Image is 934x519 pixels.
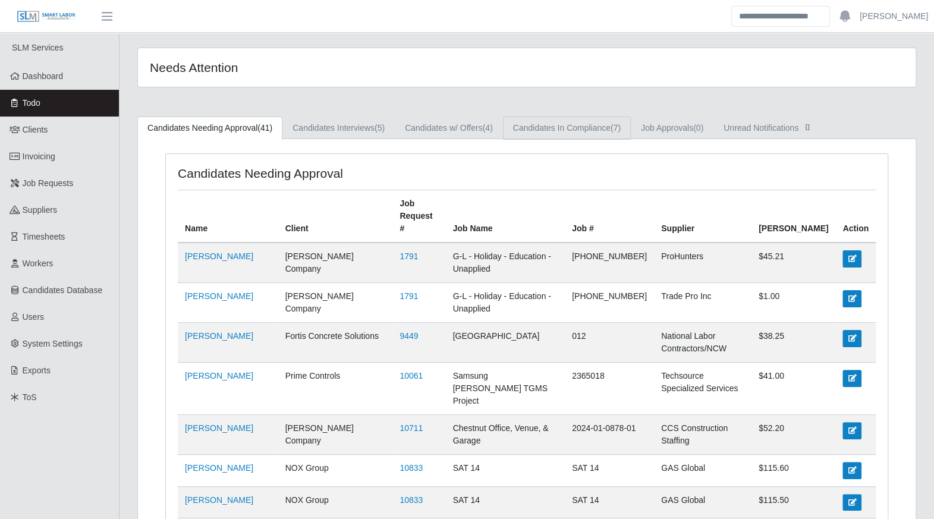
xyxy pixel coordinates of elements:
span: (4) [483,123,493,133]
span: Invoicing [23,152,55,161]
td: Fortis Concrete Solutions [278,323,393,363]
td: 2024-01-0878-01 [565,415,654,455]
a: 10711 [400,423,423,433]
span: Timesheets [23,232,65,241]
th: Action [835,190,876,243]
td: SAT 14 [446,455,565,486]
input: Search [731,6,830,27]
span: ToS [23,392,37,402]
th: Name [178,190,278,243]
td: $115.60 [751,455,835,486]
span: (41) [257,123,272,133]
a: 1791 [400,251,418,261]
td: [PHONE_NUMBER] [565,243,654,283]
td: Samsung [PERSON_NAME] TGMS Project [446,363,565,415]
a: [PERSON_NAME] [185,251,253,261]
th: [PERSON_NAME] [751,190,835,243]
a: Candidates Needing Approval [137,117,282,140]
td: SAT 14 [565,455,654,486]
span: Dashboard [23,71,64,81]
td: 012 [565,323,654,363]
td: SAT 14 [565,486,654,518]
a: Unread Notifications [713,117,823,140]
td: Chestnut Office, Venue, & Garage [446,415,565,455]
span: [] [801,122,813,131]
td: $38.25 [751,323,835,363]
h4: Needs Attention [150,60,454,75]
span: System Settings [23,339,83,348]
td: [PERSON_NAME] Company [278,415,393,455]
th: Job Name [446,190,565,243]
td: CCS Construction Staffing [654,415,751,455]
td: $1.00 [751,283,835,323]
a: Candidates Interviews [282,117,395,140]
span: Todo [23,98,40,108]
img: SLM Logo [17,10,76,23]
td: GAS Global [654,486,751,518]
td: [GEOGRAPHIC_DATA] [446,323,565,363]
a: 1791 [400,291,418,301]
a: [PERSON_NAME] [185,371,253,380]
span: Clients [23,125,48,134]
td: G-L - Holiday - Education - Unapplied [446,243,565,283]
td: G-L - Holiday - Education - Unapplied [446,283,565,323]
span: (0) [693,123,703,133]
a: Job Approvals [631,117,713,140]
td: SAT 14 [446,486,565,518]
span: Workers [23,259,54,268]
a: [PERSON_NAME] [185,463,253,473]
td: 2365018 [565,363,654,415]
th: Job Request # [392,190,445,243]
a: [PERSON_NAME] [185,423,253,433]
td: NOX Group [278,455,393,486]
a: Candidates w/ Offers [395,117,503,140]
span: SLM Services [12,43,63,52]
td: $52.20 [751,415,835,455]
td: Trade Pro Inc [654,283,751,323]
a: 10061 [400,371,423,380]
a: [PERSON_NAME] [860,10,928,23]
td: [PERSON_NAME] Company [278,243,393,283]
td: ProHunters [654,243,751,283]
span: Candidates Database [23,285,103,295]
span: (5) [375,123,385,133]
td: Techsource Specialized Services [654,363,751,415]
td: GAS Global [654,455,751,486]
a: [PERSON_NAME] [185,331,253,341]
a: Candidates In Compliance [503,117,631,140]
td: National Labor Contractors/NCW [654,323,751,363]
span: Job Requests [23,178,74,188]
span: Users [23,312,45,322]
td: Prime Controls [278,363,393,415]
a: [PERSON_NAME] [185,291,253,301]
td: $45.21 [751,243,835,283]
th: Job # [565,190,654,243]
td: [PHONE_NUMBER] [565,283,654,323]
td: [PERSON_NAME] Company [278,283,393,323]
span: Suppliers [23,205,57,215]
a: 10833 [400,495,423,505]
span: (7) [611,123,621,133]
h4: Candidates Needing Approval [178,166,458,181]
a: 9449 [400,331,418,341]
a: 10833 [400,463,423,473]
td: $41.00 [751,363,835,415]
th: Supplier [654,190,751,243]
td: $115.50 [751,486,835,518]
td: NOX Group [278,486,393,518]
th: Client [278,190,393,243]
span: Exports [23,366,51,375]
a: [PERSON_NAME] [185,495,253,505]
